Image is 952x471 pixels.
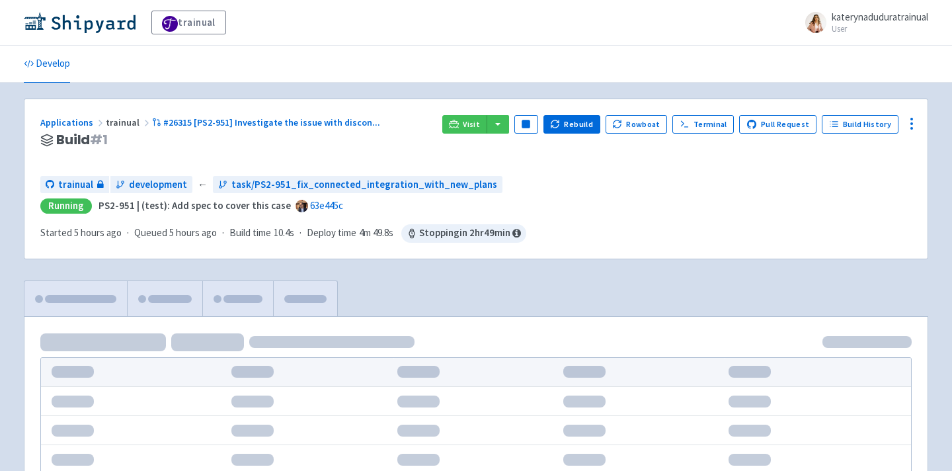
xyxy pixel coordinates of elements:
[359,226,393,241] span: 4m 49.8s
[40,198,92,214] div: Running
[40,176,109,194] a: trainual
[274,226,294,241] span: 10.4s
[58,177,93,193] span: trainual
[463,119,480,130] span: Visit
[169,226,217,239] time: 5 hours ago
[543,115,600,134] button: Rebuild
[99,199,291,212] strong: PS2-951 | (test): Add spec to cover this case
[213,176,502,194] a: task/PS2-951_fix_connected_integration_with_new_plans
[442,115,487,134] a: Visit
[797,12,928,33] a: katerynaduduratrainual User
[24,46,70,83] a: Develop
[401,224,526,243] span: Stopping in 2 hr 49 min
[198,177,208,193] span: ←
[74,226,122,239] time: 5 hours ago
[106,116,152,128] span: trainual
[129,177,187,193] span: development
[152,116,382,128] a: #26315 [PS2-951] Investigate the issue with discon...
[606,115,668,134] button: Rowboat
[832,24,928,33] small: User
[40,116,106,128] a: Applications
[56,132,108,148] span: Build
[134,226,217,239] span: Queued
[90,130,108,149] span: # 1
[307,226,356,241] span: Deploy time
[40,224,526,243] div: · · ·
[163,116,380,128] span: #26315 [PS2-951] Investigate the issue with discon ...
[832,11,928,23] span: katerynaduduratrainual
[110,176,192,194] a: development
[514,115,538,134] button: Pause
[40,226,122,239] span: Started
[822,115,898,134] a: Build History
[24,12,136,33] img: Shipyard logo
[229,226,271,241] span: Build time
[672,115,734,134] a: Terminal
[739,115,816,134] a: Pull Request
[151,11,226,34] a: trainual
[231,177,497,193] span: task/PS2-951_fix_connected_integration_with_new_plans
[310,199,343,212] a: 63e445c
